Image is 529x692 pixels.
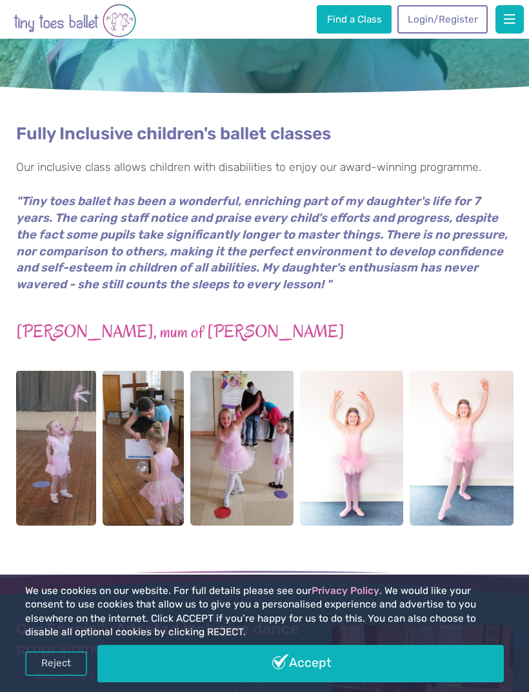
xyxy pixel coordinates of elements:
[397,5,488,34] a: Login/Register
[16,321,514,343] h3: [PERSON_NAME], mum of [PERSON_NAME]
[317,5,392,34] a: Find a Class
[97,645,504,682] a: Accept
[16,194,508,292] em: "Tiny toes ballet has been a wonderful, enriching part of my daughter's life for 7 years. The car...
[16,122,514,146] h2: Fully Inclusive children's ballet classes
[25,584,504,640] p: We use cookies on our website. For full details please see our . We would like your consent to us...
[16,159,514,175] p: Our inclusive class allows children with disabilities to enjoy our award-winning programme.
[312,585,379,597] a: Privacy Policy
[14,3,136,39] img: tiny toes ballet
[25,651,87,676] a: Reject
